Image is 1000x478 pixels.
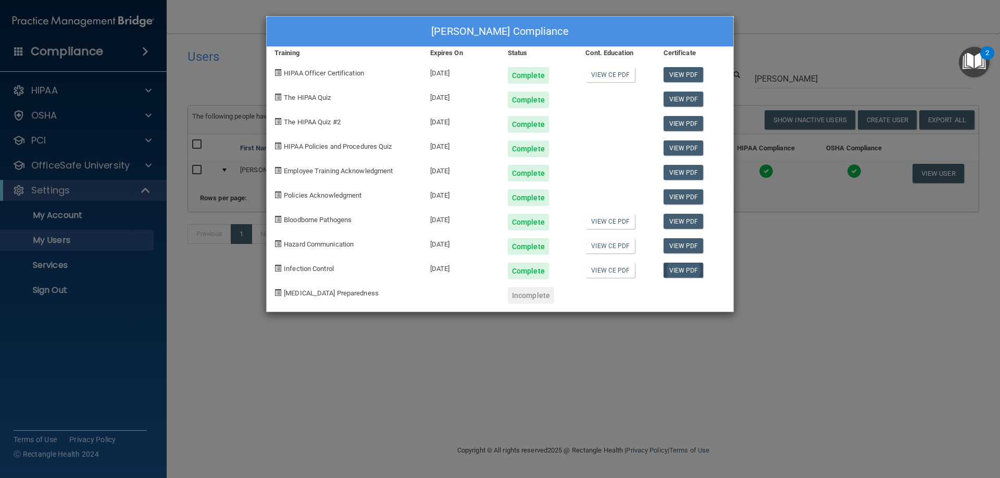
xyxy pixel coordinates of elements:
[284,265,334,273] span: Infection Control
[284,69,364,77] span: HIPAA Officer Certification
[284,289,379,297] span: [MEDICAL_DATA] Preparedness
[664,140,704,156] a: View PDF
[422,182,500,206] div: [DATE]
[820,404,988,446] iframe: Drift Widget Chat Controller
[656,47,733,59] div: Certificate
[422,133,500,157] div: [DATE]
[508,214,549,230] div: Complete
[422,230,500,255] div: [DATE]
[664,116,704,131] a: View PDF
[508,116,549,133] div: Complete
[578,47,655,59] div: Cont. Education
[985,53,989,67] div: 2
[284,216,352,224] span: Bloodborne Pathogens
[284,118,341,126] span: The HIPAA Quiz #2
[508,189,549,206] div: Complete
[664,67,704,82] a: View PDF
[664,214,704,229] a: View PDF
[508,263,549,279] div: Complete
[422,108,500,133] div: [DATE]
[284,240,354,248] span: Hazard Communication
[585,67,635,82] a: View CE PDF
[508,140,549,157] div: Complete
[508,287,554,304] div: Incomplete
[585,238,635,253] a: View CE PDF
[664,189,704,204] a: View PDF
[267,17,733,47] div: [PERSON_NAME] Compliance
[422,84,500,108] div: [DATE]
[267,47,422,59] div: Training
[284,94,331,101] span: The HIPAA Quiz
[508,67,549,84] div: Complete
[422,157,500,182] div: [DATE]
[284,143,392,150] span: HIPAA Policies and Procedures Quiz
[585,263,635,278] a: View CE PDF
[508,165,549,182] div: Complete
[422,59,500,84] div: [DATE]
[508,92,549,108] div: Complete
[500,47,578,59] div: Status
[422,255,500,279] div: [DATE]
[585,214,635,229] a: View CE PDF
[959,47,990,77] button: Open Resource Center, 2 new notifications
[284,191,361,199] span: Policies Acknowledgment
[422,206,500,230] div: [DATE]
[664,92,704,107] a: View PDF
[508,238,549,255] div: Complete
[422,47,500,59] div: Expires On
[664,263,704,278] a: View PDF
[664,238,704,253] a: View PDF
[664,165,704,180] a: View PDF
[284,167,393,175] span: Employee Training Acknowledgment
